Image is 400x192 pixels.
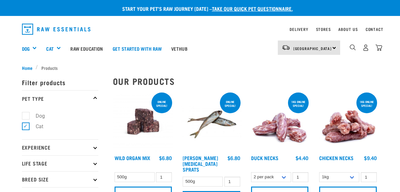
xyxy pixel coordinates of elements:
[220,97,241,110] div: ONLINE SPECIAL!
[25,112,47,120] label: Dog
[251,156,278,159] a: Duck Necks
[46,45,53,52] a: Cat
[350,44,356,50] img: home-icon-1@2x.png
[292,172,308,182] input: 1
[296,155,308,161] div: $4.40
[22,171,98,187] p: Breed Size
[282,45,290,50] img: van-moving.png
[22,64,32,71] span: Home
[338,28,358,30] a: About Us
[183,156,218,171] a: [PERSON_NAME][MEDICAL_DATA] Sprats
[249,91,310,152] img: Pile Of Duck Necks For Pets
[156,172,172,182] input: 1
[159,155,172,161] div: $6.80
[115,156,150,159] a: Wild Organ Mix
[228,155,240,161] div: $6.80
[22,155,98,171] p: Life Stage
[290,28,308,30] a: Delivery
[17,21,383,37] nav: dropdown navigation
[318,91,378,152] img: Pile Of Chicken Necks For Pets
[375,44,382,51] img: home-icon@2x.png
[151,97,172,110] div: ONLINE SPECIAL!
[366,28,383,30] a: Contact
[108,36,166,61] a: Get started with Raw
[66,36,108,61] a: Raw Education
[113,91,174,152] img: Wild Organ Mix
[22,64,378,71] nav: breadcrumbs
[181,91,242,152] img: Jack Mackarel Sparts Raw Fish For Dogs
[22,45,30,52] a: Dog
[288,97,309,110] div: 1kg online special!
[22,139,98,155] p: Experience
[22,64,36,71] a: Home
[364,155,377,161] div: $9.40
[212,7,293,10] a: take our quick pet questionnaire.
[113,76,378,86] h2: Our Products
[224,177,240,187] input: 1
[22,24,91,35] img: Raw Essentials Logo
[22,74,98,90] p: Filter products
[362,44,369,51] img: user.png
[319,156,354,159] a: Chicken Necks
[316,28,331,30] a: Stores
[22,90,98,106] p: Pet Type
[293,47,332,49] span: [GEOGRAPHIC_DATA]
[361,172,377,182] input: 1
[166,36,192,61] a: Vethub
[356,97,377,110] div: 1kg online special!
[25,122,46,130] label: Cat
